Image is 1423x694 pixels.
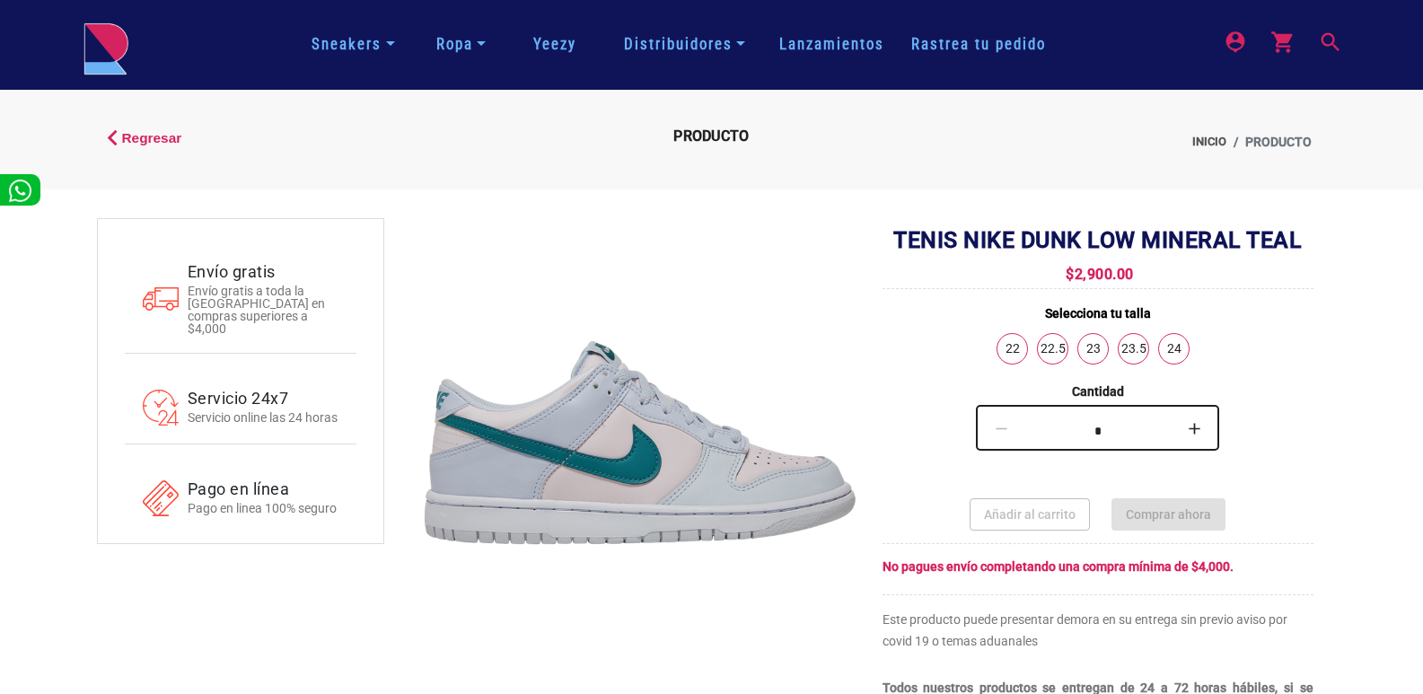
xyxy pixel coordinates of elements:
mat-icon: remove [990,418,1012,440]
a: 22 [997,334,1027,364]
h4: Pago en línea [188,481,338,497]
button: Comprar ahora [1111,498,1225,531]
div: No pagues envío completando una compra mínima de $4,000. [883,558,1313,576]
a: 23.5 [1119,334,1148,364]
img: Y2H0s9jwVyOPQV5avfQj3Vsd4oMaxyCLLlP5yvR7.png [425,227,856,658]
mat-icon: person_pin [1223,30,1244,51]
mat-icon: shopping_cart [1270,30,1292,51]
a: Distribuidores [617,29,752,60]
h2: PRODUCTO [515,129,908,144]
a: 24 [1159,334,1189,364]
li: PRODUCTO [1226,133,1312,152]
a: 23 [1078,334,1108,364]
span: Añadir al carrito [984,507,1076,522]
p: Servicio online las 24 horas [188,411,338,424]
nav: breadcrumb [938,122,1327,163]
a: logo [83,22,128,67]
a: Lanzamientos [766,33,898,56]
span: $2,900.00 [1061,266,1133,283]
img: logo [83,22,128,75]
h6: Selecciona tu talla [883,303,1313,324]
h4: Servicio 24x7 [188,391,338,407]
a: Rastrea tu pedido [898,33,1059,56]
a: Inicio [1192,133,1226,152]
a: 22.5 [1038,334,1067,364]
span: Comprar ahora [1126,507,1211,522]
button: Añadir al carrito [970,498,1090,531]
mat-icon: keyboard_arrow_left [97,122,119,144]
a: Yeezy [520,33,590,56]
a: Sneakers [304,29,401,60]
img: whatsappwhite.png [9,180,31,202]
p: Envío gratis a toda la [GEOGRAPHIC_DATA] en compras superiores a $4,000 [188,285,338,335]
p: Pago en linea 100% seguro [188,502,338,514]
h6: Cantidad [883,381,1313,402]
mat-icon: add [1183,418,1205,440]
span: Regresar [122,127,182,148]
a: Ropa [429,29,493,60]
h2: TENIS NIKE DUNK LOW MINERAL TEAL [883,227,1313,254]
h4: Envío gratis [188,264,338,280]
mat-icon: search [1318,30,1340,51]
h6: Este producto puede presentar demora en su entrega sin previo aviso por covid 19 o temas aduanales [883,609,1313,652]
